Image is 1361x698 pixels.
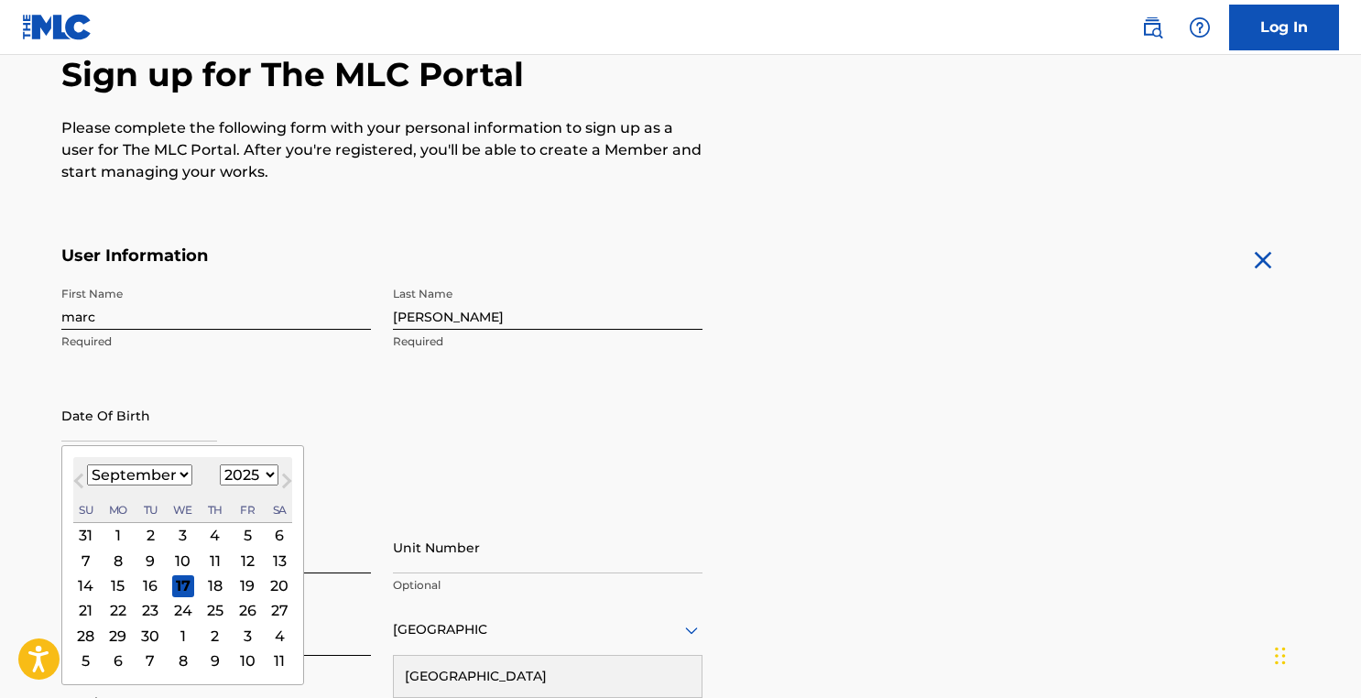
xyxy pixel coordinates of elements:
[204,599,226,621] div: Choose Thursday, September 25th, 2025
[394,656,702,697] div: [GEOGRAPHIC_DATA]
[61,333,371,350] p: Required
[272,470,301,499] button: Next Month
[268,524,290,546] div: Choose Saturday, September 6th, 2025
[204,625,226,647] div: Choose Thursday, October 2nd, 2025
[172,498,194,520] div: Wednesday
[22,14,93,40] img: MLC Logo
[236,550,258,572] div: Choose Friday, September 12th, 2025
[107,550,129,572] div: Choose Monday, September 8th, 2025
[204,649,226,671] div: Choose Thursday, October 9th, 2025
[268,574,290,596] div: Choose Saturday, September 20th, 2025
[73,523,292,673] div: Month September, 2025
[1275,628,1286,683] div: Drag
[268,550,290,572] div: Choose Saturday, September 13th, 2025
[204,574,226,596] div: Choose Thursday, September 18th, 2025
[107,625,129,647] div: Choose Monday, September 29th, 2025
[139,649,161,671] div: Choose Tuesday, October 7th, 2025
[64,470,93,499] button: Previous Month
[139,550,161,572] div: Choose Tuesday, September 9th, 2025
[75,649,97,671] div: Choose Sunday, October 5th, 2025
[75,574,97,596] div: Choose Sunday, September 14th, 2025
[268,649,290,671] div: Choose Saturday, October 11th, 2025
[268,498,290,520] div: Saturday
[268,625,290,647] div: Choose Saturday, October 4th, 2025
[61,245,702,267] h5: User Information
[268,599,290,621] div: Choose Saturday, September 27th, 2025
[236,574,258,596] div: Choose Friday, September 19th, 2025
[139,599,161,621] div: Choose Tuesday, September 23rd, 2025
[1189,16,1211,38] img: help
[236,625,258,647] div: Choose Friday, October 3rd, 2025
[61,54,1300,95] h2: Sign up for The MLC Portal
[204,524,226,546] div: Choose Thursday, September 4th, 2025
[107,498,129,520] div: Monday
[172,550,194,572] div: Choose Wednesday, September 10th, 2025
[75,498,97,520] div: Sunday
[236,524,258,546] div: Choose Friday, September 5th, 2025
[139,498,161,520] div: Tuesday
[107,599,129,621] div: Choose Monday, September 22nd, 2025
[204,550,226,572] div: Choose Thursday, September 11th, 2025
[75,524,97,546] div: Choose Sunday, August 31st, 2025
[236,498,258,520] div: Friday
[1134,9,1170,46] a: Public Search
[1269,610,1361,698] iframe: Chat Widget
[172,574,194,596] div: Choose Wednesday, September 17th, 2025
[172,625,194,647] div: Choose Wednesday, October 1st, 2025
[1229,5,1339,50] a: Log In
[75,599,97,621] div: Choose Sunday, September 21st, 2025
[139,524,161,546] div: Choose Tuesday, September 2nd, 2025
[393,333,702,350] p: Required
[393,577,702,594] p: Optional
[107,524,129,546] div: Choose Monday, September 1st, 2025
[1248,245,1278,275] img: close
[1181,9,1218,46] div: Help
[139,574,161,596] div: Choose Tuesday, September 16th, 2025
[172,599,194,621] div: Choose Wednesday, September 24th, 2025
[139,625,161,647] div: Choose Tuesday, September 30th, 2025
[75,550,97,572] div: Choose Sunday, September 7th, 2025
[61,445,304,685] div: Choose Date
[107,649,129,671] div: Choose Monday, October 6th, 2025
[172,524,194,546] div: Choose Wednesday, September 3rd, 2025
[107,574,129,596] div: Choose Monday, September 15th, 2025
[61,117,702,183] p: Please complete the following form with your personal information to sign up as a user for The ML...
[204,498,226,520] div: Thursday
[172,649,194,671] div: Choose Wednesday, October 8th, 2025
[75,625,97,647] div: Choose Sunday, September 28th, 2025
[1141,16,1163,38] img: search
[61,501,1300,522] h5: Personal Address
[236,599,258,621] div: Choose Friday, September 26th, 2025
[236,649,258,671] div: Choose Friday, October 10th, 2025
